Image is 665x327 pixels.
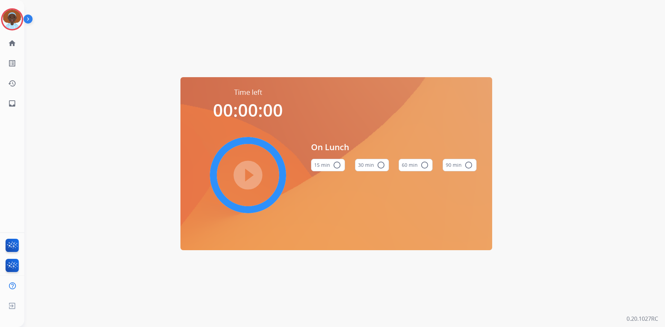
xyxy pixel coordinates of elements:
button: 60 min [399,159,433,171]
button: 30 min [355,159,389,171]
mat-icon: home [8,39,16,47]
img: avatar [2,10,22,29]
button: 90 min [443,159,477,171]
mat-icon: radio_button_unchecked [333,161,341,169]
p: 0.20.1027RC [627,315,658,323]
mat-icon: radio_button_unchecked [377,161,385,169]
mat-icon: history [8,79,16,88]
mat-icon: inbox [8,99,16,108]
mat-icon: list_alt [8,59,16,67]
mat-icon: radio_button_unchecked [464,161,473,169]
mat-icon: radio_button_unchecked [420,161,429,169]
span: On Lunch [311,141,477,153]
button: 15 min [311,159,345,171]
span: 00:00:00 [213,98,283,122]
span: Time left [234,88,262,97]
